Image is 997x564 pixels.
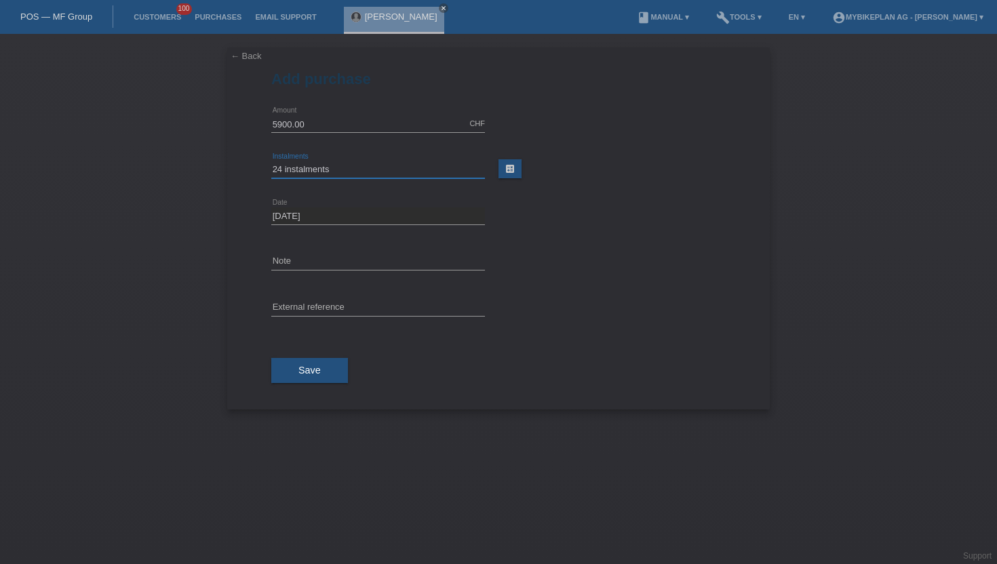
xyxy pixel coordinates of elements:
div: CHF [469,119,485,127]
a: account_circleMybikeplan AG - [PERSON_NAME] ▾ [825,13,990,21]
button: Save [271,358,348,384]
i: calculate [505,163,515,174]
a: EN ▾ [782,13,812,21]
a: Support [963,551,992,561]
a: calculate [498,159,522,178]
a: Email Support [248,13,323,21]
a: ← Back [231,51,262,61]
a: buildTools ▾ [709,13,768,21]
a: close [439,3,448,13]
span: Save [298,365,321,376]
a: POS — MF Group [20,12,92,22]
a: [PERSON_NAME] [365,12,437,22]
h1: Add purchase [271,70,726,87]
a: Customers [127,13,188,21]
span: 100 [176,3,193,15]
i: account_circle [832,11,846,24]
i: book [637,11,650,24]
a: bookManual ▾ [630,13,696,21]
a: Purchases [188,13,248,21]
i: close [440,5,447,12]
i: build [716,11,730,24]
